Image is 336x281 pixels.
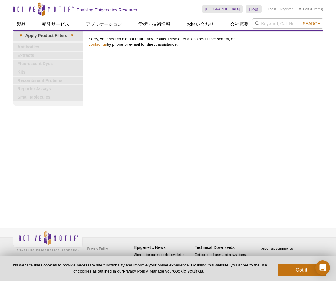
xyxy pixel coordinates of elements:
[268,7,276,11] a: Login
[16,33,25,38] span: ▾
[13,52,83,60] a: Extracts
[89,36,320,47] p: Sorry, your search did not return any results. Please try a less restrictive search, or by phone ...
[303,21,320,26] span: Search
[278,264,326,276] button: Got it!
[134,245,192,250] h4: Epigenetic News
[134,252,192,273] p: Sign up for our monthly newsletter highlighting recent publications in the field of epigenetics.
[89,42,107,47] a: contact us
[299,7,301,10] img: Your Cart
[202,5,243,13] a: [GEOGRAPHIC_DATA]
[278,5,279,13] li: |
[299,5,323,13] li: (0 items)
[173,268,203,273] button: cookie settings
[299,7,309,11] a: Cart
[86,253,118,262] a: Terms & Conditions
[38,18,73,30] a: 受託サービス
[86,244,109,253] a: Privacy Policy
[10,263,268,274] p: This website uses cookies to provide necessary site functionality and improve your online experie...
[123,269,148,273] a: Privacy Policy
[227,18,252,30] a: 会社概要
[13,43,83,51] a: Antibodies
[13,31,83,41] a: ▾Apply Product Filters▾
[13,228,83,253] img: Active Motif,
[135,18,174,30] a: 学術・技術情報
[13,68,83,76] a: Kits
[13,18,29,30] a: 製品
[13,93,83,101] a: Small Molecules
[315,260,330,275] div: Open Intercom Messenger
[13,60,83,68] a: Fluorescent Dyes
[195,245,252,250] h4: Technical Downloads
[183,18,218,30] a: お問い合わせ
[246,5,262,13] a: 日本語
[280,7,293,11] a: Register
[255,239,301,252] table: Click to Verify - This site chose Symantec SSL for secure e-commerce and confidential communicati...
[13,85,83,93] a: Reporter Assays
[77,7,137,13] h2: Enabling Epigenetics Research
[13,77,83,85] a: Recombinant Proteins
[67,33,77,38] span: ▾
[195,252,252,268] p: Get our brochures and newsletters, or request them by mail.
[82,18,126,30] a: アプリケーション
[261,248,293,250] a: ABOUT SSL CERTIFICATES
[301,21,322,26] button: Search
[252,18,323,29] input: Keyword, Cat. No.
